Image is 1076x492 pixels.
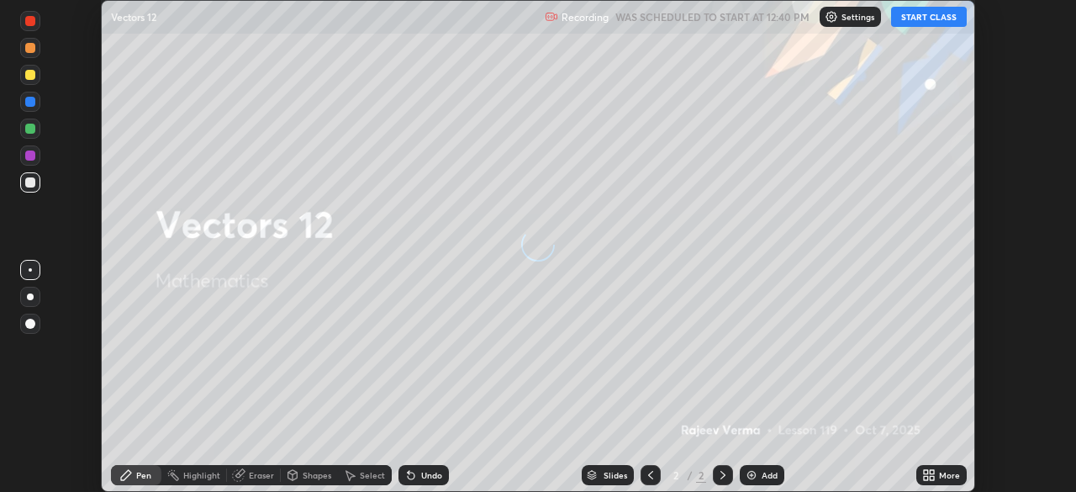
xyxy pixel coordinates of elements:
p: Recording [562,11,609,24]
div: Shapes [303,471,331,479]
div: Pen [136,471,151,479]
div: Slides [604,471,627,479]
p: Vectors 12 [111,10,156,24]
button: START CLASS [891,7,967,27]
div: 2 [667,470,684,480]
div: More [939,471,960,479]
p: Settings [841,13,874,21]
div: 2 [696,468,706,483]
div: / [688,470,693,480]
img: recording.375f2c34.svg [545,10,558,24]
div: Undo [421,471,442,479]
h5: WAS SCHEDULED TO START AT 12:40 PM [615,9,810,24]
div: Add [762,471,778,479]
img: class-settings-icons [825,10,838,24]
div: Eraser [249,471,274,479]
div: Highlight [183,471,220,479]
div: Select [360,471,385,479]
img: add-slide-button [745,468,758,482]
